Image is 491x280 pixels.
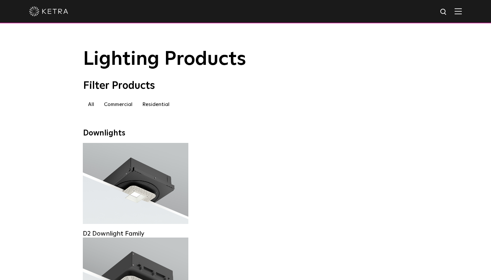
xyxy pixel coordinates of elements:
img: Hamburger%20Nav.svg [455,8,462,14]
img: search icon [440,8,448,16]
a: D2 Downlight Family Lumen Output:1200Colors:White / Black / Gloss Black / Silver / Bronze / Silve... [83,143,188,228]
div: D2 Downlight Family [83,230,188,238]
div: Filter Products [83,80,408,92]
img: ketra-logo-2019-white [29,6,68,16]
label: Commercial [99,99,137,110]
span: Lighting Products [83,50,246,69]
label: All [83,99,99,110]
label: Residential [137,99,174,110]
div: Downlights [83,129,408,138]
